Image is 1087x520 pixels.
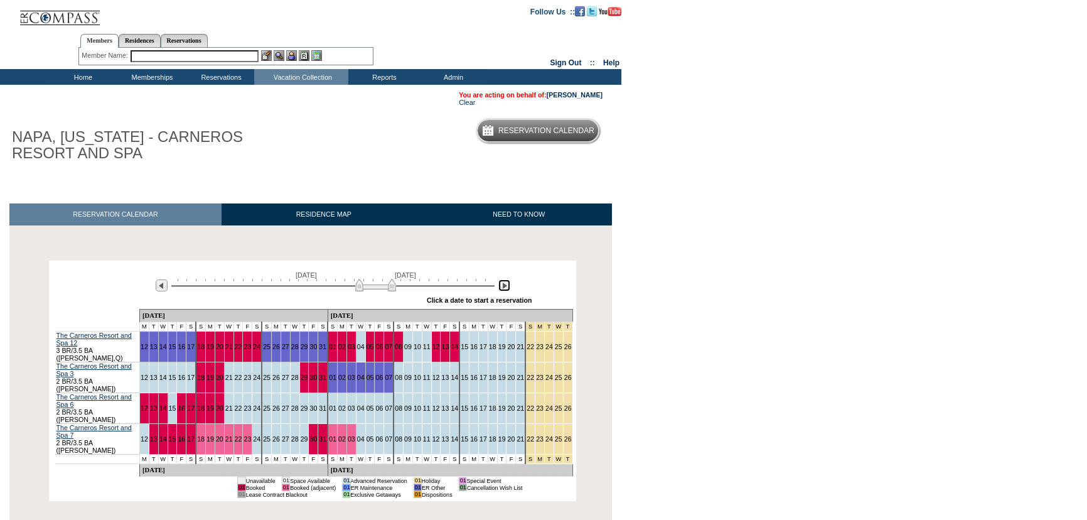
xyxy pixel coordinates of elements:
[263,343,270,350] a: 25
[555,343,562,350] a: 25
[461,374,468,381] a: 15
[197,343,205,350] a: 18
[422,322,431,332] td: W
[498,404,506,412] a: 19
[527,374,534,381] a: 22
[470,374,478,381] a: 16
[329,343,336,350] a: 01
[451,343,458,350] a: 14
[404,374,412,381] a: 09
[244,435,251,443] a: 23
[459,322,469,332] td: S
[296,271,317,279] span: [DATE]
[603,58,619,67] a: Help
[338,343,346,350] a: 02
[404,322,413,332] td: M
[309,343,317,350] a: 30
[225,404,233,412] a: 21
[498,279,510,291] img: Next
[272,343,280,350] a: 26
[235,404,242,412] a: 22
[479,374,487,381] a: 17
[158,322,168,332] td: W
[338,322,347,332] td: M
[338,455,347,464] td: M
[459,91,602,99] span: You are acting on behalf of:
[253,435,260,443] a: 24
[311,50,322,61] img: b_calculator.gif
[507,343,515,350] a: 20
[299,455,309,464] td: T
[319,374,326,381] a: 31
[309,322,318,332] td: F
[244,374,251,381] a: 23
[119,34,161,47] a: Residences
[319,404,326,412] a: 31
[272,404,280,412] a: 26
[527,404,534,412] a: 22
[431,322,441,332] td: T
[169,404,176,412] a: 15
[469,322,479,332] td: M
[414,435,421,443] a: 10
[186,322,196,332] td: S
[525,322,535,332] td: Thanksgiving 2026
[479,435,487,443] a: 17
[141,435,148,443] a: 12
[564,435,572,443] a: 26
[55,362,140,393] td: 2 BR/3.5 BA ([PERSON_NAME])
[197,435,205,443] a: 18
[348,69,417,85] td: Reports
[563,322,572,332] td: Thanksgiving 2026
[291,435,299,443] a: 28
[338,435,346,443] a: 02
[309,404,317,412] a: 30
[489,435,496,443] a: 18
[150,435,158,443] a: 13
[357,404,365,412] a: 04
[272,374,280,381] a: 26
[385,404,392,412] a: 07
[488,322,497,332] td: W
[253,404,260,412] a: 24
[318,322,328,332] td: S
[216,374,223,381] a: 20
[590,58,595,67] span: ::
[357,343,365,350] a: 04
[441,404,449,412] a: 13
[545,435,553,443] a: 24
[282,435,289,443] a: 27
[55,393,140,424] td: 2 BR/3.5 BA ([PERSON_NAME])
[272,435,280,443] a: 26
[459,99,475,106] a: Clear
[318,455,328,464] td: S
[177,455,186,464] td: F
[427,296,532,304] div: Click a date to start a reservation
[235,435,242,443] a: 22
[599,7,621,14] a: Subscribe to our YouTube Channel
[263,435,270,443] a: 25
[432,404,440,412] a: 12
[357,435,365,443] a: 04
[309,374,317,381] a: 30
[252,455,262,464] td: S
[9,203,222,225] a: RESERVATION CALENDAR
[282,374,289,381] a: 27
[149,455,158,464] td: T
[461,343,468,350] a: 15
[441,435,449,443] a: 13
[319,435,326,443] a: 31
[432,435,440,443] a: 12
[555,374,562,381] a: 25
[536,374,543,381] a: 23
[550,58,581,67] a: Sign Out
[450,322,459,332] td: S
[441,343,449,350] a: 13
[498,127,594,135] h5: Reservation Calendar
[272,322,281,332] td: M
[575,7,585,14] a: Become our fan on Facebook
[423,374,431,381] a: 11
[426,203,612,225] a: NEED TO KNOW
[348,343,355,350] a: 03
[56,393,132,408] a: The Carneros Resort and Spa 6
